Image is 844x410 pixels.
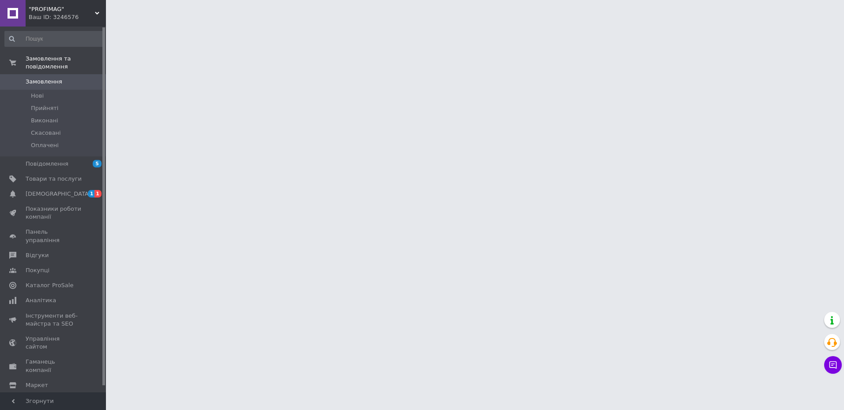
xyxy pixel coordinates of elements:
[26,251,49,259] span: Відгуки
[26,205,82,221] span: Показники роботи компанії
[88,190,95,197] span: 1
[31,141,59,149] span: Оплачені
[26,281,73,289] span: Каталог ProSale
[31,92,44,100] span: Нові
[4,31,104,47] input: Пошук
[26,55,106,71] span: Замовлення та повідомлення
[26,358,82,374] span: Гаманець компанії
[31,104,58,112] span: Прийняті
[29,5,95,13] span: "PROFIMAG"
[26,190,91,198] span: [DEMOGRAPHIC_DATA]
[26,266,49,274] span: Покупці
[26,78,62,86] span: Замовлення
[26,312,82,328] span: Інструменти веб-майстра та SEO
[31,129,61,137] span: Скасовані
[31,117,58,125] span: Виконані
[94,190,102,197] span: 1
[93,160,102,167] span: 5
[26,228,82,244] span: Панель управління
[26,381,48,389] span: Маркет
[26,175,82,183] span: Товари та послуги
[26,335,82,351] span: Управління сайтом
[26,160,68,168] span: Повідомлення
[29,13,106,21] div: Ваш ID: 3246576
[824,356,842,374] button: Чат з покупцем
[26,296,56,304] span: Аналітика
